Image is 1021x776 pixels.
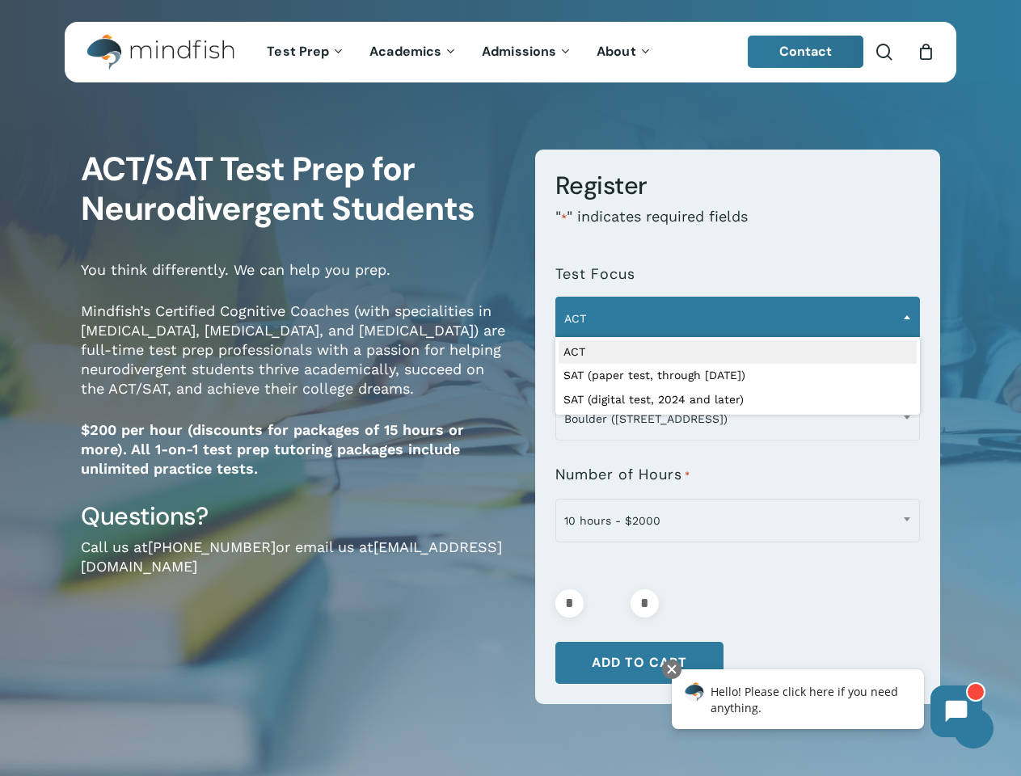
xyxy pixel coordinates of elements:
[255,22,664,82] nav: Main Menu
[589,589,626,618] input: Product quantity
[81,500,511,532] h3: Questions?
[555,397,920,441] span: Boulder (1320 Pearl St.)
[555,499,920,542] span: 10 hours - $2000
[655,656,998,753] iframe: Chatbot
[369,43,441,60] span: Academics
[470,45,584,59] a: Admissions
[555,297,920,340] span: ACT
[748,36,864,68] a: Contact
[779,43,833,60] span: Contact
[482,43,556,60] span: Admissions
[584,45,664,59] a: About
[148,538,276,555] a: [PHONE_NUMBER]
[556,302,919,335] span: ACT
[81,421,464,477] strong: $200 per hour (discounts for packages of 15 hours or more). All 1-on-1 test prep tutoring package...
[555,642,724,684] button: Add to cart
[555,170,920,201] h3: Register
[81,538,511,598] p: Call us at or email us at
[81,150,511,230] h1: ACT/SAT Test Prep for Neurodivergent Students
[597,43,636,60] span: About
[559,340,917,365] li: ACT
[65,22,956,82] header: Main Menu
[255,45,357,59] a: Test Prep
[555,266,635,282] label: Test Focus
[357,45,470,59] a: Academics
[81,260,511,302] p: You think differently. We can help you prep.
[555,207,920,250] p: " " indicates required fields
[556,402,919,436] span: Boulder (1320 Pearl St.)
[81,302,511,420] p: Mindfish’s Certified Cognitive Coaches (with specialities in [MEDICAL_DATA], [MEDICAL_DATA], and ...
[917,43,935,61] a: Cart
[267,43,329,60] span: Test Prep
[555,466,690,484] label: Number of Hours
[559,364,917,388] li: SAT (paper test, through [DATE])
[559,388,917,412] li: SAT (digital test, 2024 and later)
[556,504,919,538] span: 10 hours - $2000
